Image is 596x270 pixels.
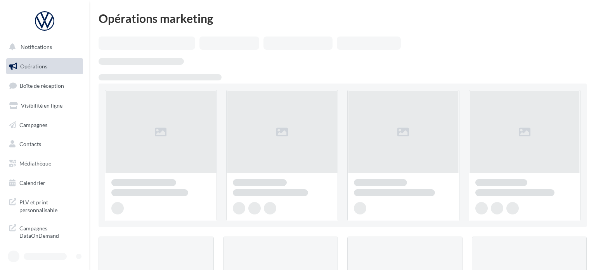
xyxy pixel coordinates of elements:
a: Boîte de réception [5,77,85,94]
span: Calendrier [19,179,45,186]
span: Campagnes [19,121,47,128]
span: Médiathèque [19,160,51,167]
div: Opérations marketing [99,12,587,24]
a: Campagnes DataOnDemand [5,220,85,243]
span: Boîte de réception [20,82,64,89]
span: Notifications [21,44,52,50]
a: Opérations [5,58,85,75]
a: Médiathèque [5,155,85,172]
a: Calendrier [5,175,85,191]
span: Campagnes DataOnDemand [19,223,80,240]
a: Contacts [5,136,85,152]
span: PLV et print personnalisable [19,197,80,214]
a: Campagnes [5,117,85,133]
a: PLV et print personnalisable [5,194,85,217]
span: Contacts [19,141,41,147]
a: Visibilité en ligne [5,98,85,114]
span: Visibilité en ligne [21,102,62,109]
button: Notifications [5,39,81,55]
span: Opérations [20,63,47,70]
